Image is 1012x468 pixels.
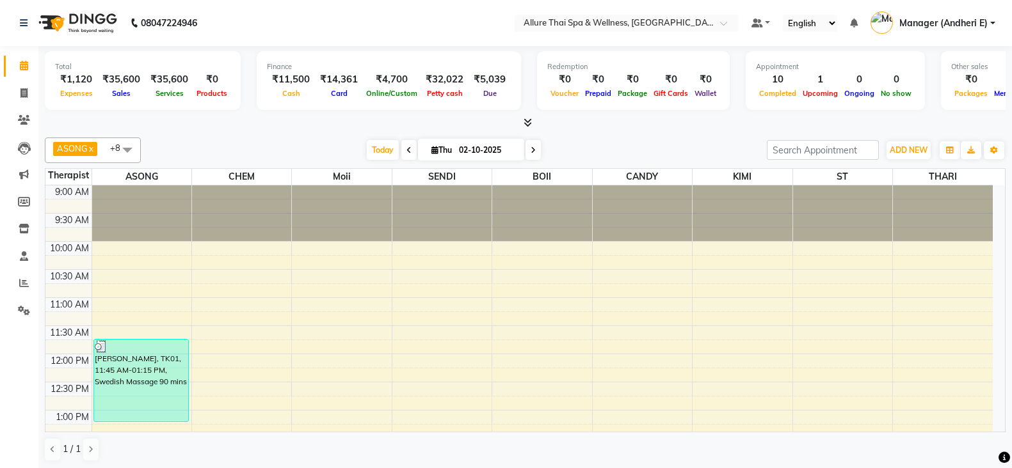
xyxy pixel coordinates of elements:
[363,72,421,87] div: ₹4,700
[33,5,120,41] img: logo
[871,12,893,34] img: Manager (Andheri E)
[57,89,96,98] span: Expenses
[793,169,892,185] span: ST
[691,89,719,98] span: Wallet
[593,169,692,185] span: CANDY
[47,270,92,283] div: 10:30 AM
[110,143,130,153] span: +8
[47,298,92,311] div: 11:00 AM
[890,145,928,155] span: ADD NEW
[141,5,197,41] b: 08047224946
[48,354,92,368] div: 12:00 PM
[547,72,582,87] div: ₹0
[878,89,915,98] span: No show
[547,61,719,72] div: Redemption
[193,72,230,87] div: ₹0
[267,72,315,87] div: ₹11,500
[492,169,591,185] span: BOII
[693,169,792,185] span: KIMI
[767,140,879,160] input: Search Appointment
[841,89,878,98] span: Ongoing
[887,141,931,159] button: ADD NEW
[582,89,614,98] span: Prepaid
[55,72,97,87] div: ₹1,120
[756,61,915,72] div: Appointment
[94,339,189,421] div: [PERSON_NAME], TK01, 11:45 AM-01:15 PM, Swedish Massage 90 mins
[63,442,81,456] span: 1 / 1
[47,242,92,255] div: 10:00 AM
[582,72,614,87] div: ₹0
[45,169,92,182] div: Therapist
[691,72,719,87] div: ₹0
[756,72,799,87] div: 10
[799,72,841,87] div: 1
[52,185,92,199] div: 9:00 AM
[899,17,988,30] span: Manager (Andheri E)
[841,72,878,87] div: 0
[614,89,650,98] span: Package
[192,169,291,185] span: CHEM
[878,72,915,87] div: 0
[893,169,993,185] span: THARI
[367,140,399,160] span: Today
[455,141,519,160] input: 2025-10-02
[267,61,511,72] div: Finance
[152,89,187,98] span: Services
[547,89,582,98] span: Voucher
[109,89,134,98] span: Sales
[328,89,351,98] span: Card
[193,89,230,98] span: Products
[951,72,991,87] div: ₹0
[650,89,691,98] span: Gift Cards
[951,89,991,98] span: Packages
[480,89,500,98] span: Due
[97,72,145,87] div: ₹35,600
[145,72,193,87] div: ₹35,600
[392,169,492,185] span: SENDI
[47,326,92,339] div: 11:30 AM
[53,410,92,424] div: 1:00 PM
[92,169,191,185] span: ASONG
[428,145,455,155] span: Thu
[279,89,303,98] span: Cash
[799,89,841,98] span: Upcoming
[424,89,466,98] span: Petty cash
[363,89,421,98] span: Online/Custom
[55,61,230,72] div: Total
[421,72,469,87] div: ₹32,022
[650,72,691,87] div: ₹0
[52,214,92,227] div: 9:30 AM
[88,143,93,153] a: x
[756,89,799,98] span: Completed
[315,72,363,87] div: ₹14,361
[614,72,650,87] div: ₹0
[48,382,92,396] div: 12:30 PM
[57,143,88,153] span: ASONG
[292,169,391,185] span: Moii
[469,72,511,87] div: ₹5,039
